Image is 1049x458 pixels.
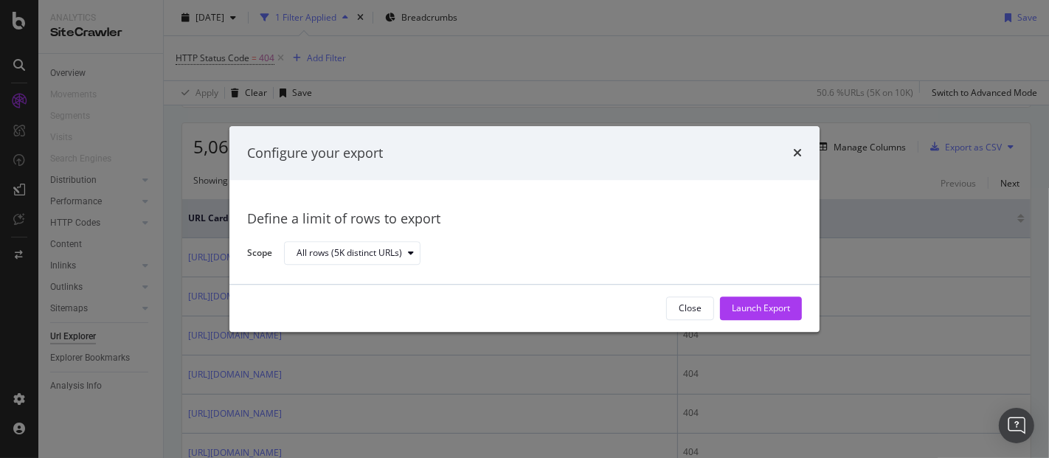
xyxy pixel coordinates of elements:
div: Open Intercom Messenger [999,408,1034,443]
div: modal [229,126,820,332]
div: Configure your export [247,144,383,163]
div: All rows (5K distinct URLs) [297,249,402,258]
button: Launch Export [720,296,802,320]
button: Close [666,296,714,320]
label: Scope [247,246,272,263]
div: Close [679,302,702,315]
div: times [793,144,802,163]
div: Launch Export [732,302,790,315]
div: Define a limit of rows to export [247,210,802,229]
button: All rows (5K distinct URLs) [284,242,420,266]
